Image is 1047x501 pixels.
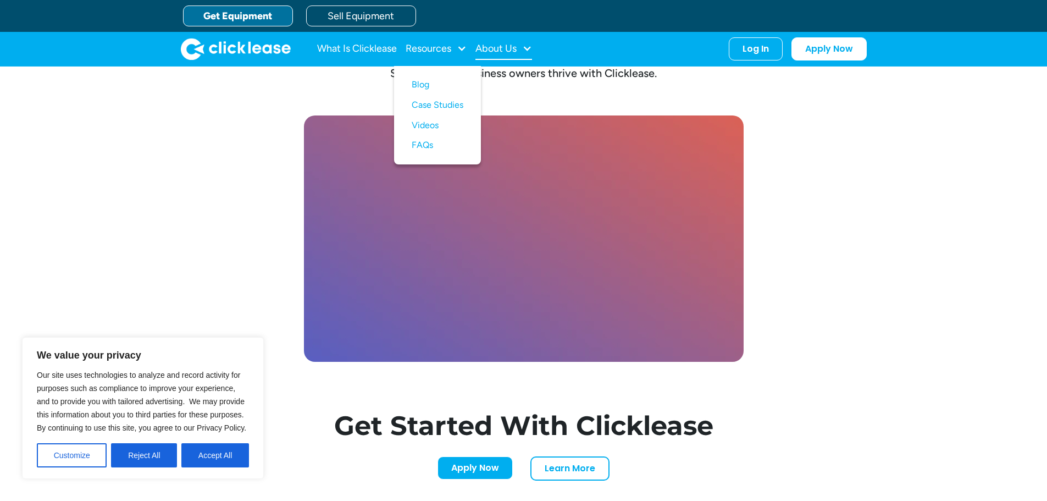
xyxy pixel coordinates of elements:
a: Apply Now [437,456,513,480]
a: What Is Clicklease [317,38,397,60]
a: Case Studies [412,95,463,115]
a: Apply Now [791,37,867,60]
a: Learn More [530,456,610,481]
img: Clicklease logo [181,38,291,60]
div: Log In [743,43,769,54]
a: Get Equipment [183,5,293,26]
a: FAQs [412,135,463,156]
div: Resources [406,38,467,60]
p: We value your privacy [37,349,249,362]
button: Reject All [111,443,177,467]
div: About Us [475,38,532,60]
a: Blog [412,75,463,95]
div: We value your privacy [22,337,264,479]
button: Accept All [181,443,249,467]
a: home [181,38,291,60]
a: Sell Equipment [306,5,416,26]
span: Our site uses technologies to analyze and record activity for purposes such as compliance to impr... [37,371,246,432]
h1: Get Started With Clicklease [313,412,735,439]
a: Videos [412,115,463,136]
nav: Resources [394,66,481,164]
iframe: Clicklease Customer Testimonial Video | Why Customers Love Clicklease [310,120,750,367]
button: Customize [37,443,107,467]
div: See how small business owners thrive with Clicklease. [313,66,735,80]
